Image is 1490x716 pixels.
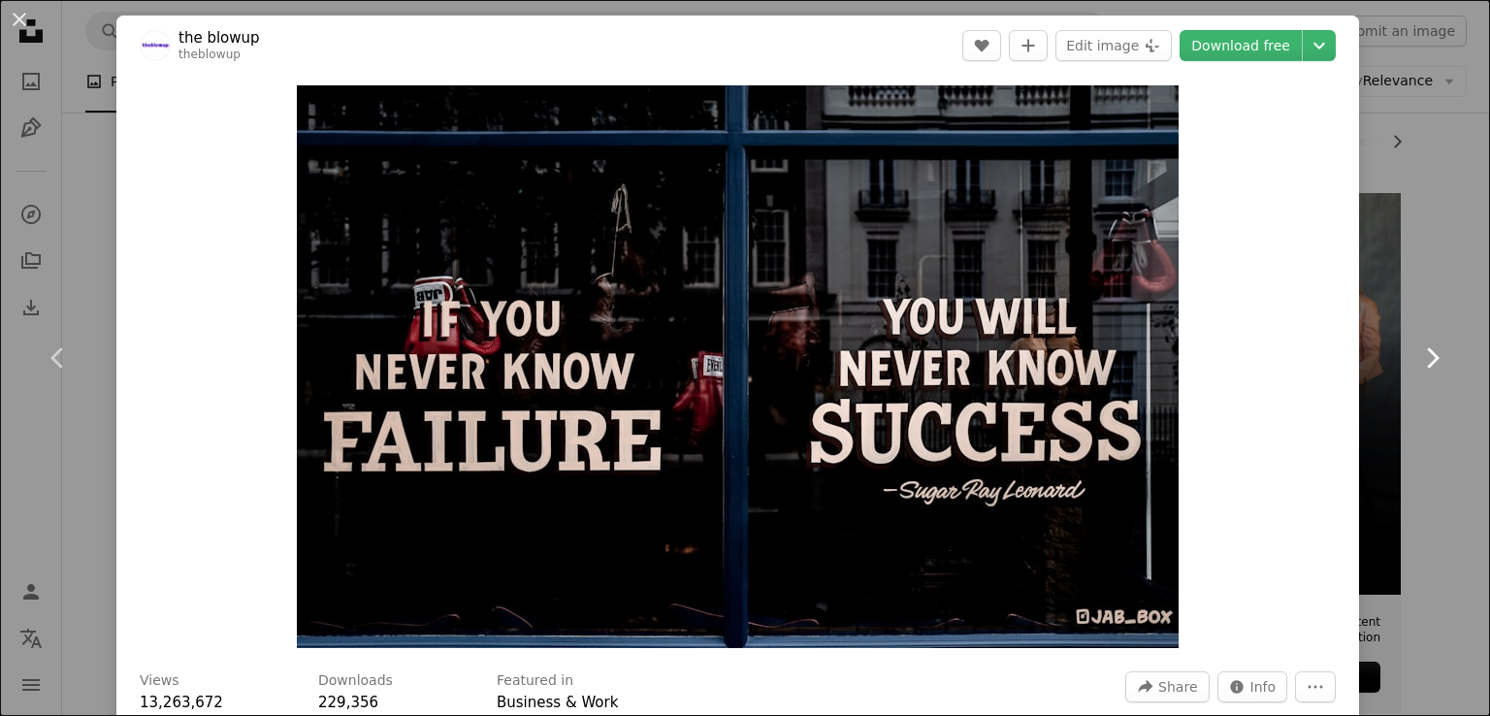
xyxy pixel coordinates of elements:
img: text [297,85,1179,648]
h3: Views [140,671,179,691]
button: Stats about this image [1217,671,1288,702]
a: Business & Work [497,694,618,711]
button: Edit image [1055,30,1172,61]
button: Zoom in on this image [297,85,1179,648]
span: 229,356 [318,694,378,711]
h3: Featured in [497,671,573,691]
span: Info [1250,672,1277,701]
a: theblowup [178,48,241,61]
img: Go to the blowup's profile [140,30,171,61]
button: More Actions [1295,671,1336,702]
a: the blowup [178,28,260,48]
a: Download free [1180,30,1302,61]
button: Share this image [1125,671,1209,702]
button: Choose download size [1303,30,1336,61]
button: Add to Collection [1009,30,1048,61]
a: Next [1374,265,1490,451]
span: Share [1158,672,1197,701]
span: 13,263,672 [140,694,223,711]
button: Like [962,30,1001,61]
h3: Downloads [318,671,393,691]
